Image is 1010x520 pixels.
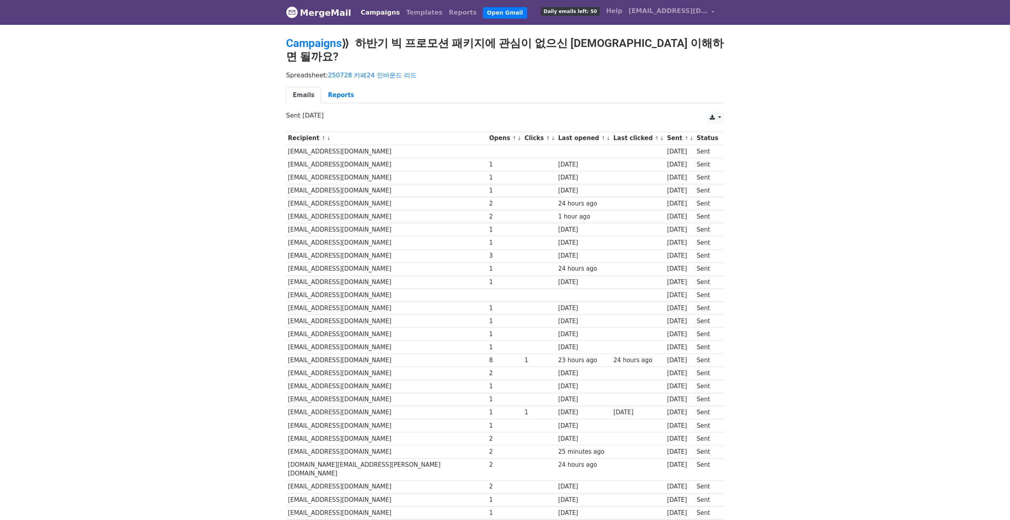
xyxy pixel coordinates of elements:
[321,87,361,103] a: Reports
[489,460,521,469] div: 2
[489,509,521,518] div: 1
[489,434,521,443] div: 2
[286,445,487,458] td: [EMAIL_ADDRESS][DOMAIN_NAME]
[695,210,720,223] td: Sent
[695,445,720,458] td: Sent
[660,135,664,141] a: ↓
[286,288,487,301] td: [EMAIL_ADDRESS][DOMAIN_NAME]
[286,275,487,288] td: [EMAIL_ADDRESS][DOMAIN_NAME]
[286,493,487,506] td: [EMAIL_ADDRESS][DOMAIN_NAME]
[606,135,611,141] a: ↓
[286,111,724,120] p: Sent [DATE]
[558,238,610,247] div: [DATE]
[558,408,610,417] div: [DATE]
[558,264,610,273] div: 24 hours ago
[286,210,487,223] td: [EMAIL_ADDRESS][DOMAIN_NAME]
[625,3,718,22] a: [EMAIL_ADDRESS][DOMAIN_NAME]
[667,382,693,391] div: [DATE]
[695,506,720,519] td: Sent
[487,132,523,145] th: Opens
[667,496,693,505] div: [DATE]
[489,343,521,352] div: 1
[667,251,693,260] div: [DATE]
[286,367,487,380] td: [EMAIL_ADDRESS][DOMAIN_NAME]
[489,238,521,247] div: 1
[286,262,487,275] td: [EMAIL_ADDRESS][DOMAIN_NAME]
[489,212,521,221] div: 2
[695,158,720,171] td: Sent
[558,509,610,518] div: [DATE]
[538,3,603,19] a: Daily emails left: 50
[286,223,487,236] td: [EMAIL_ADDRESS][DOMAIN_NAME]
[667,447,693,456] div: [DATE]
[667,356,693,365] div: [DATE]
[695,132,720,145] th: Status
[286,249,487,262] td: [EMAIL_ADDRESS][DOMAIN_NAME]
[286,37,724,63] h2: ⟫ 하반기 빅 프로모션 패키지에 관심이 없으신 [DEMOGRAPHIC_DATA] 이해하면 될까요?
[558,369,610,378] div: [DATE]
[667,421,693,430] div: [DATE]
[286,132,487,145] th: Recipient
[558,251,610,260] div: [DATE]
[667,278,693,287] div: [DATE]
[489,496,521,505] div: 1
[489,421,521,430] div: 1
[286,432,487,445] td: [EMAIL_ADDRESS][DOMAIN_NAME]
[558,160,610,169] div: [DATE]
[695,341,720,354] td: Sent
[558,343,610,352] div: [DATE]
[286,380,487,393] td: [EMAIL_ADDRESS][DOMAIN_NAME]
[558,447,610,456] div: 25 minutes ago
[546,135,550,141] a: ↑
[286,71,724,79] p: Spreadsheet:
[286,236,487,249] td: [EMAIL_ADDRESS][DOMAIN_NAME]
[489,304,521,313] div: 1
[613,408,663,417] div: [DATE]
[558,212,610,221] div: 1 hour ago
[695,184,720,197] td: Sent
[357,5,403,21] a: Campaigns
[489,225,521,234] div: 1
[558,173,610,182] div: [DATE]
[286,145,487,158] td: [EMAIL_ADDRESS][DOMAIN_NAME]
[489,160,521,169] div: 1
[695,328,720,341] td: Sent
[286,328,487,341] td: [EMAIL_ADDRESS][DOMAIN_NAME]
[695,171,720,184] td: Sent
[695,393,720,406] td: Sent
[695,288,720,301] td: Sent
[667,160,693,169] div: [DATE]
[667,369,693,378] div: [DATE]
[667,225,693,234] div: [DATE]
[489,369,521,378] div: 2
[286,301,487,314] td: [EMAIL_ADDRESS][DOMAIN_NAME]
[558,278,610,287] div: [DATE]
[286,458,487,481] td: [DOMAIN_NAME][EMAIL_ADDRESS][PERSON_NAME][DOMAIN_NAME]
[286,184,487,197] td: [EMAIL_ADDRESS][DOMAIN_NAME]
[286,6,298,18] img: MergeMail logo
[667,238,693,247] div: [DATE]
[695,249,720,262] td: Sent
[286,37,342,50] a: Campaigns
[558,225,610,234] div: [DATE]
[524,356,554,365] div: 1
[655,135,659,141] a: ↑
[489,356,521,365] div: 8
[667,147,693,156] div: [DATE]
[558,199,610,208] div: 24 hours ago
[286,4,351,21] a: MergeMail
[667,264,693,273] div: [DATE]
[286,341,487,354] td: [EMAIL_ADDRESS][DOMAIN_NAME]
[667,343,693,352] div: [DATE]
[403,5,445,21] a: Templates
[695,315,720,328] td: Sent
[695,432,720,445] td: Sent
[667,460,693,469] div: [DATE]
[489,264,521,273] div: 1
[286,87,321,103] a: Emails
[667,186,693,195] div: [DATE]
[667,317,693,326] div: [DATE]
[286,354,487,367] td: [EMAIL_ADDRESS][DOMAIN_NAME]
[667,408,693,417] div: [DATE]
[286,171,487,184] td: [EMAIL_ADDRESS][DOMAIN_NAME]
